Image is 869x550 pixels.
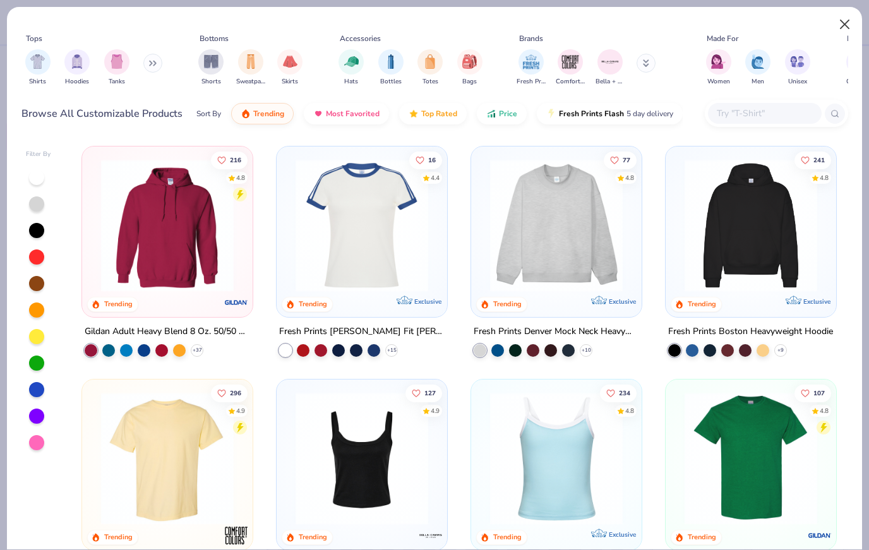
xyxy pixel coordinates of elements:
[707,33,738,44] div: Made For
[378,49,404,87] button: filter button
[289,392,434,525] img: 8af284bf-0d00-45ea-9003-ce4b9a3194ad
[517,49,546,87] button: filter button
[625,173,634,182] div: 4.8
[745,49,770,87] div: filter for Men
[241,109,251,119] img: trending.gif
[751,54,765,69] img: Men Image
[326,109,380,119] span: Most Favorited
[421,109,457,119] span: Top Rated
[25,49,51,87] div: filter for Shirts
[339,49,364,87] div: filter for Hats
[231,103,294,124] button: Trending
[707,77,730,87] span: Women
[231,390,242,396] span: 296
[64,49,90,87] div: filter for Hoodies
[95,392,240,525] img: 029b8af0-80e6-406f-9fdc-fdf898547912
[279,324,445,340] div: Fresh Prints [PERSON_NAME] Fit [PERSON_NAME] Shirt with Stripes
[378,49,404,87] div: filter for Bottles
[623,157,630,163] span: 77
[313,109,323,119] img: most_fav.gif
[745,49,770,87] button: filter button
[399,103,467,124] button: Top Rated
[244,54,258,69] img: Sweatpants Image
[601,52,620,71] img: Bella + Canvas Image
[200,33,229,44] div: Bottoms
[517,77,546,87] span: Fresh Prints
[794,384,831,402] button: Like
[785,49,810,87] button: filter button
[198,49,224,87] div: filter for Shorts
[283,54,297,69] img: Skirts Image
[474,324,639,340] div: Fresh Prints Denver Mock Neck Heavyweight Sweatshirt
[499,109,517,119] span: Price
[95,159,240,292] img: 01756b78-01f6-4cc6-8d8a-3c30c1a0c8ac
[537,103,683,124] button: Fresh Prints Flash5 day delivery
[423,77,438,87] span: Totes
[596,49,625,87] button: filter button
[794,151,831,169] button: Like
[104,49,129,87] div: filter for Tanks
[546,109,556,119] img: flash.gif
[806,522,832,547] img: Gildan logo
[752,77,764,87] span: Men
[418,522,443,547] img: Bella + Canvas logo
[619,390,630,396] span: 234
[785,49,810,87] div: filter for Unisex
[556,49,585,87] button: filter button
[253,109,284,119] span: Trending
[668,324,833,340] div: Fresh Prints Boston Heavyweight Hoodie
[596,77,625,87] span: Bella + Canvas
[678,159,824,292] img: 91acfc32-fd48-4d6b-bdad-a4c1a30ac3fc
[561,52,580,71] img: Comfort Colors Image
[600,384,637,402] button: Like
[820,406,829,415] div: 4.8
[344,77,358,87] span: Hats
[625,406,634,415] div: 4.8
[198,49,224,87] button: filter button
[522,52,541,71] img: Fresh Prints Image
[777,347,784,354] span: + 9
[519,33,543,44] div: Brands
[790,54,805,69] img: Unisex Image
[224,290,249,315] img: Gildan logo
[340,33,381,44] div: Accessories
[484,159,629,292] img: f5d85501-0dbb-4ee4-b115-c08fa3845d83
[339,49,364,87] button: filter button
[484,392,629,525] img: a25d9891-da96-49f3-a35e-76288174bf3a
[21,106,183,121] div: Browse All Customizable Products
[813,157,825,163] span: 241
[289,159,434,292] img: e5540c4d-e74a-4e58-9a52-192fe86bec9f
[431,173,440,182] div: 4.4
[212,384,248,402] button: Like
[462,54,476,69] img: Bags Image
[277,49,303,87] button: filter button
[517,49,546,87] div: filter for Fresh Prints
[609,297,636,306] span: Exclusive
[423,54,437,69] img: Totes Image
[559,109,624,119] span: Fresh Prints Flash
[110,54,124,69] img: Tanks Image
[711,54,726,69] img: Women Image
[431,406,440,415] div: 4.9
[64,49,90,87] button: filter button
[556,77,585,87] span: Comfort Colors
[380,77,402,87] span: Bottles
[384,54,398,69] img: Bottles Image
[417,49,443,87] button: filter button
[30,54,45,69] img: Shirts Image
[462,77,477,87] span: Bags
[212,151,248,169] button: Like
[428,157,436,163] span: 16
[277,49,303,87] div: filter for Skirts
[556,49,585,87] div: filter for Comfort Colors
[196,108,221,119] div: Sort By
[26,33,42,44] div: Tops
[409,109,419,119] img: TopRated.gif
[193,347,202,354] span: + 37
[581,347,590,354] span: + 10
[344,54,359,69] img: Hats Image
[237,406,246,415] div: 4.9
[604,151,637,169] button: Like
[387,347,397,354] span: + 15
[626,107,673,121] span: 5 day delivery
